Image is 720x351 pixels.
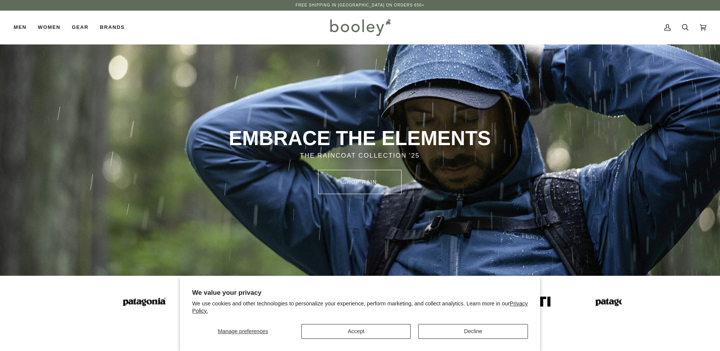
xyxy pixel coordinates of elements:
[94,11,130,44] a: Brands
[192,289,528,297] h2: We value your privacy
[32,11,66,44] a: Women
[192,300,528,315] p: We use cookies and other technologies to personalize your experience, perform marketing, and coll...
[218,328,268,334] span: Manage preferences
[192,300,528,314] a: Privacy Policy.
[296,2,424,8] p: Free Shipping in [GEOGRAPHIC_DATA] on Orders €50+
[72,24,88,31] span: Gear
[14,11,32,44] a: Men
[143,151,577,161] p: THE RAINCOAT COLLECTION '25
[318,170,402,194] a: SHOP rain
[66,11,94,44] a: Gear
[14,24,27,31] span: Men
[38,24,60,31] span: Women
[100,24,124,31] span: Brands
[301,324,411,339] button: Accept
[327,16,393,38] img: Booley
[143,126,577,151] p: EMBRACE THE ELEMENTS
[418,324,528,339] button: Decline
[192,324,294,339] button: Manage preferences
